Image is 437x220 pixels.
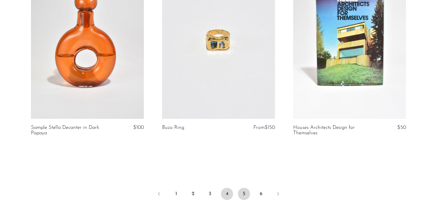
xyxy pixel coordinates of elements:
a: 5 [238,188,250,200]
a: Buzo Ring [162,125,184,130]
a: Houses Architects Design for Themselves [293,125,368,136]
span: $100 [133,125,144,130]
a: Previous [153,188,165,201]
span: $150 [265,125,275,130]
span: 4 [221,188,233,200]
a: Sample Stella Decanter in Dark Papaya [31,125,106,136]
a: Next [272,188,284,201]
a: 2 [187,188,199,200]
div: From [245,125,275,130]
a: 6 [255,188,267,200]
a: 3 [204,188,216,200]
span: $50 [397,125,406,130]
a: 1 [170,188,182,200]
